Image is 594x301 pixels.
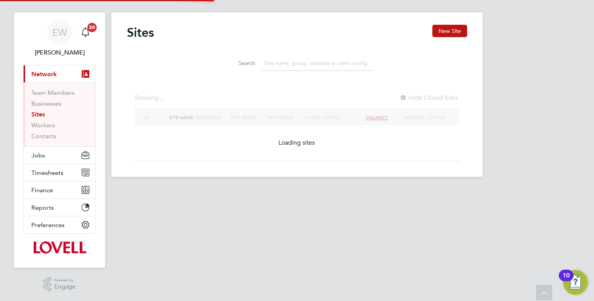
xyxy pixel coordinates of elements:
[54,277,76,284] span: Powered by
[78,20,93,45] a: 20
[31,121,55,129] a: Workers
[24,216,96,233] button: Preferences
[31,221,65,229] span: Preferences
[135,94,165,102] div: Showing
[31,169,63,176] span: Timesheets
[31,132,56,140] a: Contacts
[31,186,53,194] span: Finance
[14,12,105,268] nav: Main navigation
[159,94,163,102] span: ...
[399,94,458,102] label: Hide Closed Sites
[31,89,75,96] a: Team Members
[31,100,61,107] a: Businesses
[33,241,86,254] img: lovell-logo-retina.png
[127,25,154,40] h2: Sites
[23,241,96,254] a: Go to home page
[261,56,374,71] input: Site name, group, address or client config
[43,277,76,292] a: Powered byEngage
[24,164,96,181] button: Timesheets
[24,199,96,216] button: Reports
[432,25,467,37] button: New Site
[54,284,76,290] span: Engage
[31,204,54,211] span: Reports
[31,152,45,159] span: Jobs
[31,70,57,78] span: Network
[87,23,97,32] span: 20
[563,275,570,286] div: 10
[52,27,67,38] span: EW
[24,65,96,82] button: Network
[31,111,45,118] a: Sites
[563,270,588,295] button: Open Resource Center, 10 new notifications
[24,181,96,198] button: Finance
[24,147,96,164] button: Jobs
[24,82,96,146] div: Network
[23,20,96,57] a: EW[PERSON_NAME]
[220,60,255,67] label: Search
[23,48,96,57] span: Emma Wells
